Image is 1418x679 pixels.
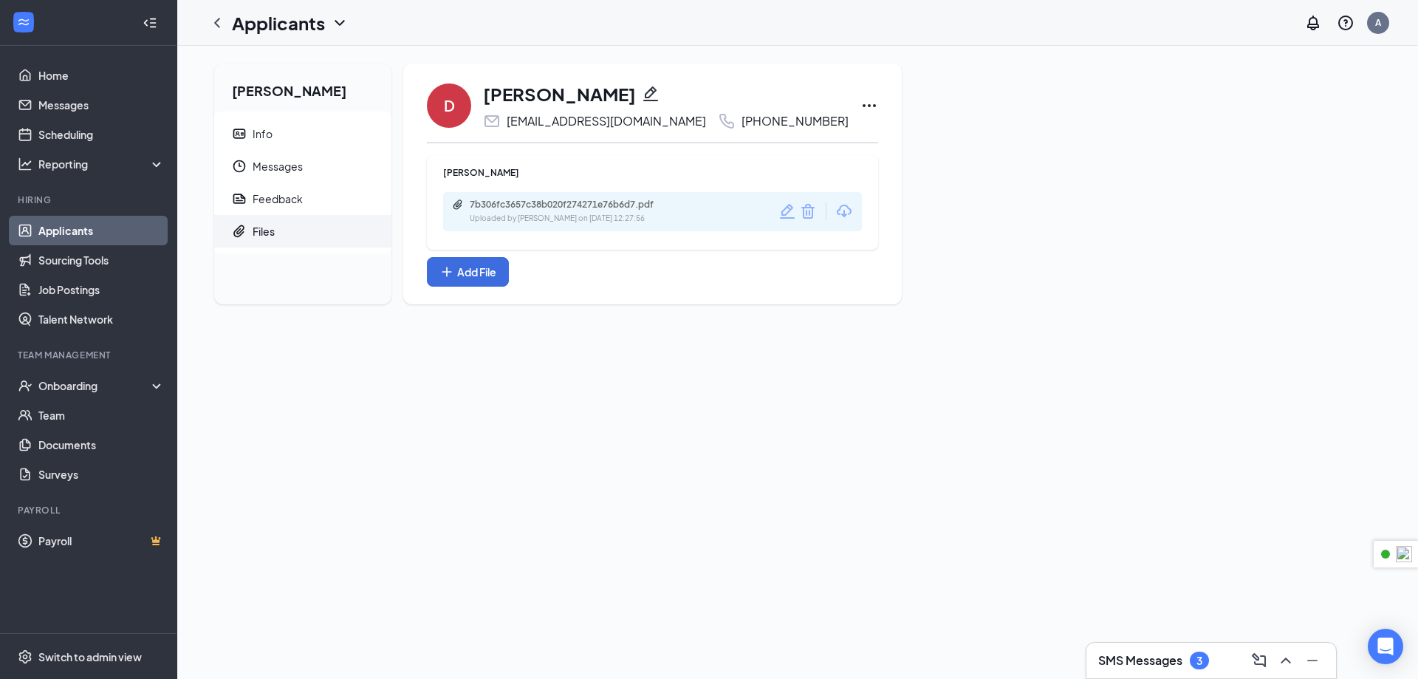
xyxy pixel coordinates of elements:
[483,81,636,106] h1: [PERSON_NAME]
[38,245,165,275] a: Sourcing Tools
[214,150,391,182] a: ClockMessages
[232,159,247,174] svg: Clock
[443,166,862,179] div: [PERSON_NAME]
[16,15,31,30] svg: WorkstreamLogo
[860,97,878,115] svg: Ellipses
[38,430,165,460] a: Documents
[38,216,165,245] a: Applicants
[38,400,165,430] a: Team
[1098,652,1182,669] h3: SMS Messages
[143,16,157,30] svg: Collapse
[1250,652,1268,669] svg: ComposeMessage
[741,114,849,129] div: [PHONE_NUMBER]
[253,224,275,239] div: Files
[331,14,349,32] svg: ChevronDown
[470,213,691,225] div: Uploaded by [PERSON_NAME] on [DATE] 12:27:56
[18,194,162,206] div: Hiring
[214,182,391,215] a: ReportFeedback
[214,215,391,248] a: PaperclipFiles
[470,199,677,211] div: 7b306fc3657c38b020f274271e76b6d7.pdf
[232,191,247,206] svg: Report
[38,649,142,664] div: Switch to admin view
[439,265,454,279] svg: Plus
[38,275,165,304] a: Job Postings
[214,117,391,150] a: ContactCardInfo
[1375,16,1381,29] div: A
[38,460,165,489] a: Surveys
[507,114,706,129] div: [EMAIL_ADDRESS][DOMAIN_NAME]
[214,64,391,112] h2: [PERSON_NAME]
[452,199,464,211] svg: Paperclip
[1196,655,1202,667] div: 3
[208,14,226,32] svg: ChevronLeft
[452,199,691,225] a: Paperclip7b306fc3657c38b020f274271e76b6d7.pdfUploaded by [PERSON_NAME] on [DATE] 12:27:56
[38,526,165,556] a: PayrollCrown
[38,157,165,171] div: Reporting
[253,191,303,206] div: Feedback
[444,95,455,116] div: D
[38,120,165,149] a: Scheduling
[38,90,165,120] a: Messages
[38,61,165,90] a: Home
[38,304,165,334] a: Talent Network
[1304,652,1321,669] svg: Minimize
[18,378,32,393] svg: UserCheck
[18,157,32,171] svg: Analysis
[18,649,32,664] svg: Settings
[38,378,152,393] div: Onboarding
[1301,649,1324,672] button: Minimize
[1277,652,1295,669] svg: ChevronUp
[232,10,325,35] h1: Applicants
[642,85,660,103] svg: Pencil
[718,112,736,130] svg: Phone
[778,202,796,220] svg: Pencil
[1247,649,1271,672] button: ComposeMessage
[1304,14,1322,32] svg: Notifications
[253,150,380,182] span: Messages
[253,126,273,141] div: Info
[483,112,501,130] svg: Email
[232,126,247,141] svg: ContactCard
[799,202,817,220] svg: Trash
[835,202,853,220] svg: Download
[427,257,509,287] button: Add FilePlus
[1274,649,1298,672] button: ChevronUp
[18,349,162,361] div: Team Management
[1368,629,1403,664] div: Open Intercom Messenger
[1337,14,1354,32] svg: QuestionInfo
[18,504,162,516] div: Payroll
[232,224,247,239] svg: Paperclip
